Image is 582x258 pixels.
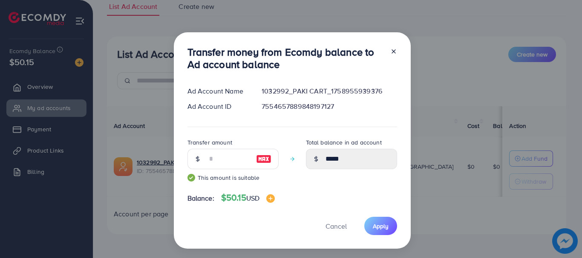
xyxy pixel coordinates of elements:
div: 7554657889848197127 [255,102,403,111]
span: Balance: [187,193,214,203]
div: 1032992_PAKI CART_1758955939376 [255,86,403,96]
img: image [256,154,271,164]
span: Apply [373,222,389,230]
img: image [266,194,275,203]
span: Cancel [326,221,347,231]
button: Cancel [315,217,357,235]
label: Total balance in ad account [306,138,382,147]
button: Apply [364,217,397,235]
label: Transfer amount [187,138,232,147]
span: USD [246,193,259,203]
div: Ad Account Name [181,86,255,96]
small: This amount is suitable [187,173,279,182]
h3: Transfer money from Ecomdy balance to Ad account balance [187,46,383,71]
div: Ad Account ID [181,102,255,111]
img: guide [187,174,195,181]
h4: $50.15 [221,193,275,203]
